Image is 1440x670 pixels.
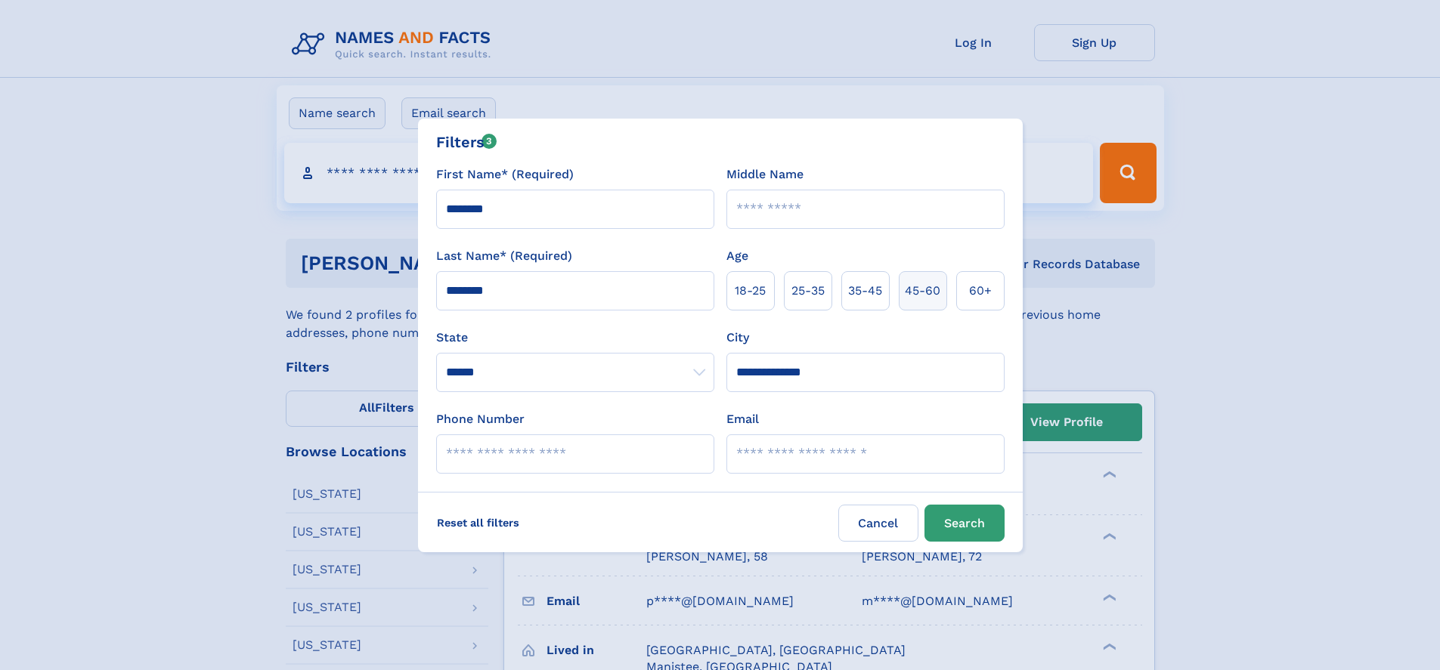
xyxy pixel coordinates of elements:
label: State [436,329,714,347]
span: 18‑25 [735,282,766,300]
label: Email [726,410,759,428]
span: 25‑35 [791,282,825,300]
label: Reset all filters [427,505,529,541]
button: Search [924,505,1005,542]
span: 35‑45 [848,282,882,300]
label: Cancel [838,505,918,542]
span: 60+ [969,282,992,300]
span: 45‑60 [905,282,940,300]
div: Filters [436,131,497,153]
label: Last Name* (Required) [436,247,572,265]
label: First Name* (Required) [436,165,574,184]
label: Middle Name [726,165,804,184]
label: Age [726,247,748,265]
label: City [726,329,749,347]
label: Phone Number [436,410,525,428]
